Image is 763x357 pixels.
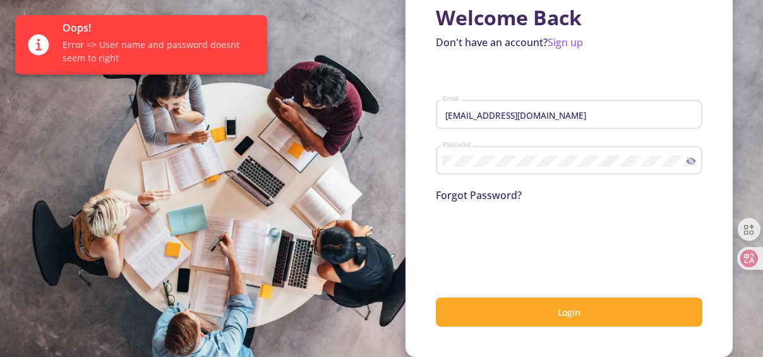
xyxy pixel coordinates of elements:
span: Oops! [63,20,257,35]
span: Login [558,306,580,318]
button: Login [436,298,702,327]
a: Sign up [548,35,583,49]
iframe: reCAPTCHA [436,218,628,267]
h1: Welcome Back [436,6,702,30]
p: Don't have an account? [436,35,702,50]
span: Error => User name and password doesnt seem to right [63,38,257,64]
a: Forgot Password? [436,188,522,202]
